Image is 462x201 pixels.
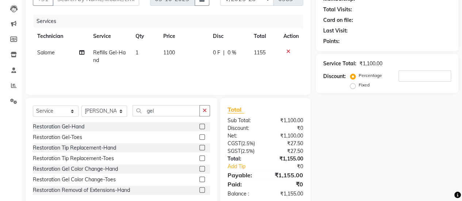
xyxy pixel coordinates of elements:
[33,165,118,173] div: Restoration Gel Color Change-Hand
[223,49,225,57] span: |
[34,15,309,28] div: Services
[359,72,382,79] label: Percentage
[222,190,266,198] div: Balance :
[249,28,279,45] th: Total
[222,155,266,163] div: Total:
[228,140,241,147] span: CGST
[213,49,220,57] span: 0 F
[33,134,82,141] div: Restoration Gel-Toes
[323,6,352,13] div: Total Visits:
[222,171,266,179] div: Payable:
[265,147,309,155] div: ₹27.50
[222,180,266,189] div: Paid:
[33,144,116,152] div: Restoration Tip Replacement-Hand
[33,123,84,131] div: Restoration Gel-Hand
[33,176,116,183] div: Restoration Gel Color Change-Toes
[222,140,266,147] div: ( )
[93,49,126,63] span: Refills Gel-Hand
[323,27,348,35] div: Last Visit:
[131,28,159,45] th: Qty
[359,60,382,67] div: ₹1,100.00
[265,180,309,189] div: ₹0
[222,132,266,140] div: Net:
[222,147,266,155] div: ( )
[228,106,244,113] span: Total
[222,117,266,124] div: Sub Total:
[228,148,241,154] span: SGST
[163,49,175,56] span: 1100
[323,16,353,24] div: Card on file:
[265,132,309,140] div: ₹1,100.00
[254,49,266,56] span: 1155
[243,140,253,146] span: 2.5%
[37,49,55,56] span: Salome
[265,171,309,179] div: ₹1,155.00
[228,49,236,57] span: 0 %
[209,28,249,45] th: Disc
[33,28,89,45] th: Technician
[279,28,303,45] th: Action
[359,82,370,88] label: Fixed
[133,105,200,116] input: Search or Scan
[265,117,309,124] div: ₹1,100.00
[265,140,309,147] div: ₹27.50
[159,28,209,45] th: Price
[265,155,309,163] div: ₹1,155.00
[265,190,309,198] div: ₹1,155.00
[323,73,346,80] div: Discount:
[222,124,266,132] div: Discount:
[323,60,356,67] div: Service Total:
[89,28,131,45] th: Service
[242,148,253,154] span: 2.5%
[135,49,138,56] span: 1
[272,163,309,170] div: ₹0
[265,124,309,132] div: ₹0
[33,155,114,162] div: Restoration Tip Replacement-Toes
[222,163,272,170] a: Add Tip
[33,186,130,194] div: Restoration Removal of Extensions-Hand
[323,38,340,45] div: Points:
